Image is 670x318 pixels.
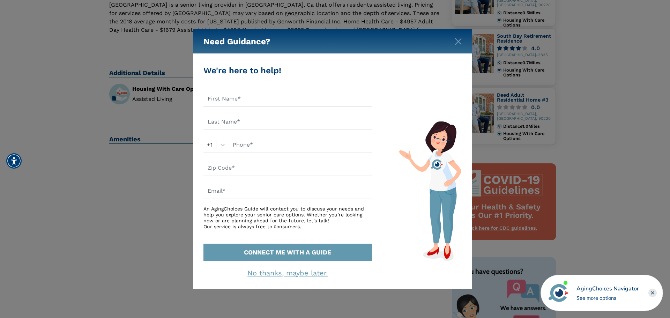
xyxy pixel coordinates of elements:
div: We're here to help! [203,64,372,77]
img: modal-close.svg [455,38,462,45]
img: avatar [547,281,571,305]
input: Phone* [229,137,372,153]
div: Accessibility Menu [6,153,22,169]
a: No thanks, maybe later. [247,269,328,277]
button: Close [455,37,462,44]
div: AgingChoices Navigator [576,284,639,293]
input: Last Name* [203,114,372,130]
div: Close [648,289,657,297]
h5: Need Guidance? [203,29,270,54]
div: See more options [576,294,639,302]
input: First Name* [203,91,372,107]
div: An AgingChoices Guide will contact you to discuss your needs and help you explore your senior car... [203,206,372,229]
img: match-guide-form.svg [399,121,461,261]
input: Zip Code* [203,160,372,176]
input: Email* [203,183,372,199]
button: CONNECT ME WITH A GUIDE [203,244,372,261]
